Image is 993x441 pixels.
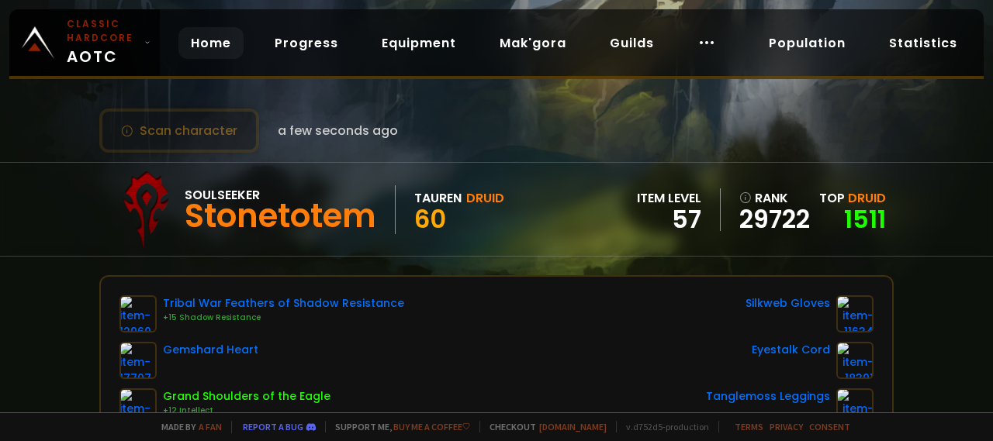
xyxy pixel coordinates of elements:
img: item-15693 [119,388,157,425]
a: Population [756,27,858,59]
div: Top [819,188,886,208]
span: Checkout [479,421,607,432]
div: Stonetotem [185,205,376,228]
a: Statistics [877,27,970,59]
small: Classic Hardcore [67,17,138,45]
a: Equipment [369,27,469,59]
a: [DOMAIN_NAME] [539,421,607,432]
div: 57 [637,208,701,231]
div: Druid [466,188,504,208]
div: Grand Shoulders of the Eagle [163,388,330,405]
img: item-12960 [119,295,157,332]
div: Tanglemoss Leggings [706,388,830,405]
button: Scan character [99,109,259,153]
img: item-18391 [836,342,874,379]
span: Druid [848,189,886,207]
a: Buy me a coffee [393,421,470,432]
div: Soulseeker [185,185,376,205]
span: a few seconds ago [278,121,398,140]
img: item-18390 [836,388,874,425]
a: Report a bug [243,421,303,432]
a: Progress [262,27,351,59]
a: Terms [735,421,763,432]
div: rank [739,188,810,208]
div: +15 Shadow Resistance [163,312,404,324]
div: Gemshard Heart [163,342,258,358]
a: Consent [809,421,850,432]
img: item-11634 [836,295,874,332]
a: Guilds [597,27,666,59]
div: Eyestalk Cord [752,342,830,358]
a: Classic HardcoreAOTC [9,9,160,76]
span: Support me, [325,421,470,432]
a: Mak'gora [487,27,579,59]
span: 60 [414,202,446,236]
img: item-17707 [119,342,157,379]
div: item level [637,188,701,208]
div: Tribal War Feathers of Shadow Resistance [163,295,404,312]
span: Made by [152,421,222,432]
a: 1511 [844,202,886,236]
a: Privacy [770,421,803,432]
span: v. d752d5 - production [616,421,709,432]
div: Tauren [414,188,462,208]
a: 29722 [739,208,810,231]
div: Silkweb Gloves [746,295,830,312]
a: Home [178,27,244,59]
a: a fan [199,421,222,432]
div: +12 Intellect [163,405,330,417]
span: AOTC [67,17,138,68]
